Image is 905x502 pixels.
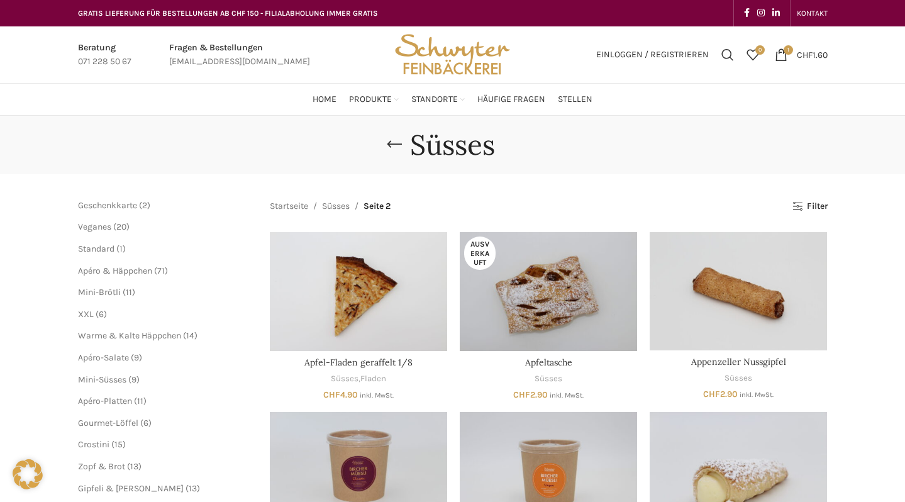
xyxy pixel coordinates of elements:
span: CHF [323,389,340,400]
span: 0 [755,45,765,55]
nav: Breadcrumb [270,199,391,213]
a: Gipfeli & [PERSON_NAME] [78,483,184,494]
a: Appenzeller Nussgipfel [650,232,827,350]
a: Apéro-Salate [78,352,129,363]
a: Apfeltasche [460,232,637,350]
a: Suchen [715,42,740,67]
a: Crostini [78,439,109,450]
a: Infobox link [169,41,310,69]
a: Appenzeller Nussgipfel [691,356,786,367]
span: 2 [142,200,147,211]
a: Facebook social link [740,4,753,22]
span: 6 [99,309,104,320]
a: Startseite [270,199,308,213]
a: Home [313,87,336,112]
a: Apfel-Fladen geraffelt 1/8 [270,232,447,350]
a: 0 [740,42,765,67]
a: Filter [792,201,827,212]
span: 15 [114,439,123,450]
span: 11 [126,287,132,298]
span: Standorte [411,94,458,106]
a: 1 CHF1.60 [769,42,834,67]
a: KONTAKT [797,1,828,26]
span: KONTAKT [797,9,828,18]
span: Häufige Fragen [477,94,545,106]
span: 6 [143,418,148,428]
a: Häufige Fragen [477,87,545,112]
span: 1 [784,45,793,55]
div: , [270,373,447,385]
a: Geschenkkarte [78,200,137,211]
a: Mini-Süsses [78,374,126,385]
a: Einloggen / Registrieren [590,42,715,67]
span: 11 [137,396,143,406]
span: 9 [134,352,139,363]
span: Einloggen / Registrieren [596,50,709,59]
span: 13 [130,461,138,472]
bdi: 2.90 [703,389,738,399]
span: 20 [116,221,126,232]
span: GRATIS LIEFERUNG FÜR BESTELLUNGEN AB CHF 150 - FILIALABHOLUNG IMMER GRATIS [78,9,378,18]
a: Apfeltasche [525,357,572,368]
span: CHF [513,389,530,400]
span: CHF [703,389,720,399]
a: Instagram social link [753,4,769,22]
span: Produkte [349,94,392,106]
span: 14 [186,330,194,341]
small: inkl. MwSt. [740,391,774,399]
a: Stellen [558,87,592,112]
a: Zopf & Brot [78,461,125,472]
small: inkl. MwSt. [360,391,394,399]
a: Mini-Brötli [78,287,121,298]
h1: Süsses [410,128,495,162]
div: Main navigation [72,87,834,112]
a: Süsses [331,373,358,385]
a: Standard [78,243,114,254]
a: Warme & Kalte Häppchen [78,330,181,341]
small: inkl. MwSt. [550,391,584,399]
span: 9 [131,374,136,385]
span: Seite 2 [364,199,391,213]
div: Meine Wunschliste [740,42,765,67]
a: Süsses [725,372,752,384]
a: Linkedin social link [769,4,784,22]
span: Home [313,94,336,106]
a: Apéro & Häppchen [78,265,152,276]
span: 71 [157,265,165,276]
a: Gourmet-Löffel [78,418,138,428]
a: Go back [379,132,410,157]
a: Site logo [391,48,514,59]
a: Standorte [411,87,465,112]
a: Produkte [349,87,399,112]
a: XXL [78,309,94,320]
a: Süsses [322,199,350,213]
div: Secondary navigation [791,1,834,26]
bdi: 1.60 [797,49,828,60]
img: Bäckerei Schwyter [391,26,514,83]
a: Süsses [535,373,562,385]
span: 1 [119,243,123,254]
bdi: 2.90 [513,389,548,400]
span: CHF [797,49,813,60]
bdi: 4.90 [323,389,358,400]
a: Infobox link [78,41,131,69]
span: 13 [189,483,197,494]
a: Veganes [78,221,111,232]
a: Apéro-Platten [78,396,132,406]
span: Stellen [558,94,592,106]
